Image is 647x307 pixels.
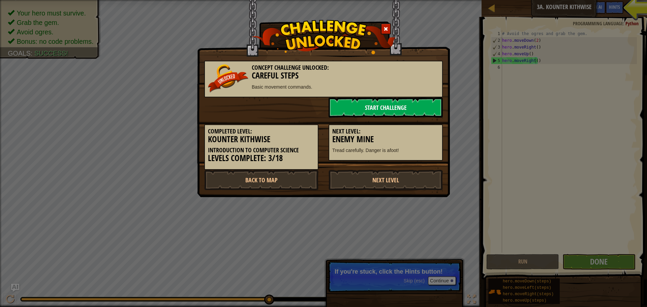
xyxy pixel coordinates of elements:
h5: Completed Level: [208,128,315,135]
img: unlocked_banner.png [208,64,248,93]
a: Back to Map [204,170,318,190]
h5: Introduction to Computer Science [208,147,315,154]
h3: Kounter Kithwise [208,135,315,144]
h3: Enemy Mine [332,135,439,144]
a: Start Challenge [329,97,443,118]
h3: Levels Complete: 3/18 [208,154,315,163]
p: Tread carefully. Danger is afoot! [332,147,439,154]
p: Basic movement commands. [208,84,439,90]
span: Concept Challenge Unlocked: [252,63,329,72]
h3: Careful Steps [208,71,439,80]
img: challenge_unlocked.png [251,20,396,54]
a: Next Level [329,170,443,190]
h5: Next Level: [332,128,439,135]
